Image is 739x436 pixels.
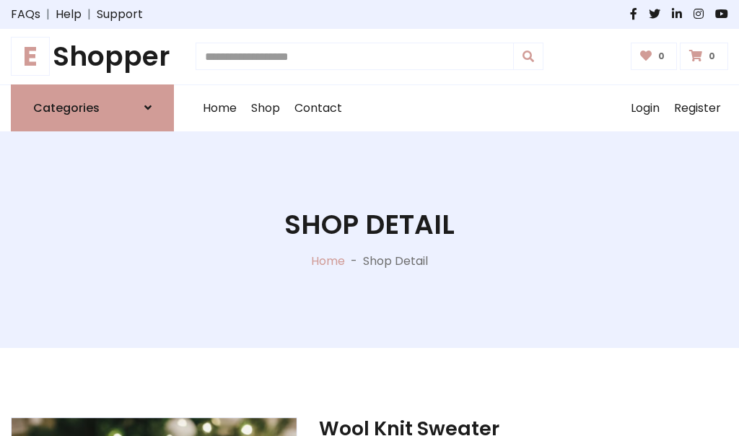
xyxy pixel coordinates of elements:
a: FAQs [11,6,40,23]
a: Home [311,253,345,269]
h1: Shop Detail [284,209,455,241]
a: 0 [680,43,728,70]
p: Shop Detail [363,253,428,270]
a: Support [97,6,143,23]
span: | [40,6,56,23]
a: Shop [244,85,287,131]
span: E [11,37,50,76]
a: Categories [11,84,174,131]
h6: Categories [33,101,100,115]
a: Register [667,85,728,131]
a: EShopper [11,40,174,73]
span: 0 [705,50,719,63]
a: Home [196,85,244,131]
a: Login [624,85,667,131]
a: Help [56,6,82,23]
a: 0 [631,43,678,70]
span: | [82,6,97,23]
p: - [345,253,363,270]
a: Contact [287,85,349,131]
span: 0 [655,50,668,63]
h1: Shopper [11,40,174,73]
